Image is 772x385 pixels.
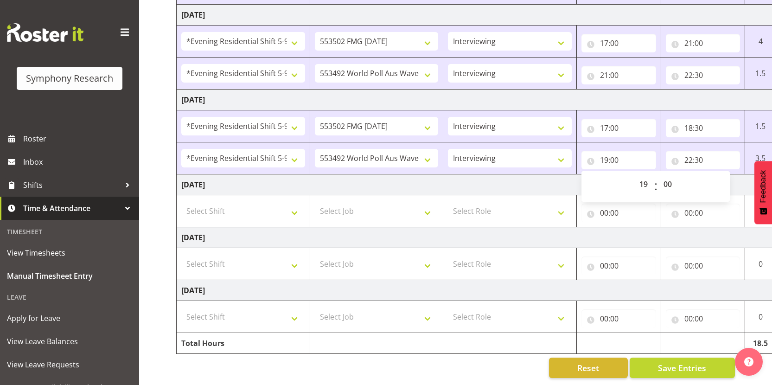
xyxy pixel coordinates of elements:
input: Click to select... [666,309,740,328]
input: Click to select... [666,257,740,275]
span: Feedback [759,170,767,203]
input: Click to select... [581,34,656,52]
span: Manual Timesheet Entry [7,269,132,283]
button: Reset [549,358,628,378]
input: Click to select... [581,66,656,84]
a: View Leave Balances [2,330,137,353]
input: Click to select... [666,151,740,169]
div: Timesheet [2,222,137,241]
span: Time & Attendance [23,201,121,215]
button: Feedback - Show survey [754,161,772,224]
a: View Leave Requests [2,353,137,376]
a: View Timesheets [2,241,137,264]
img: Rosterit website logo [7,23,83,42]
input: Click to select... [581,257,656,275]
input: Click to select... [666,204,740,222]
div: Leave [2,288,137,307]
span: View Timesheets [7,246,132,260]
a: Apply for Leave [2,307,137,330]
input: Click to select... [666,119,740,137]
span: Inbox [23,155,134,169]
input: Click to select... [581,151,656,169]
input: Click to select... [581,204,656,222]
span: Reset [577,362,599,374]
span: View Leave Requests [7,358,132,372]
input: Click to select... [581,119,656,137]
input: Click to select... [581,309,656,328]
td: Total Hours [177,333,310,354]
button: Save Entries [630,358,735,378]
a: Manual Timesheet Entry [2,264,137,288]
span: View Leave Balances [7,334,132,348]
span: Roster [23,132,134,146]
span: : [654,175,657,198]
input: Click to select... [666,34,740,52]
img: help-xxl-2.png [744,357,753,366]
input: Click to select... [666,66,740,84]
span: Apply for Leave [7,311,132,325]
span: Shifts [23,178,121,192]
div: Symphony Research [26,71,113,85]
span: Save Entries [658,362,706,374]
